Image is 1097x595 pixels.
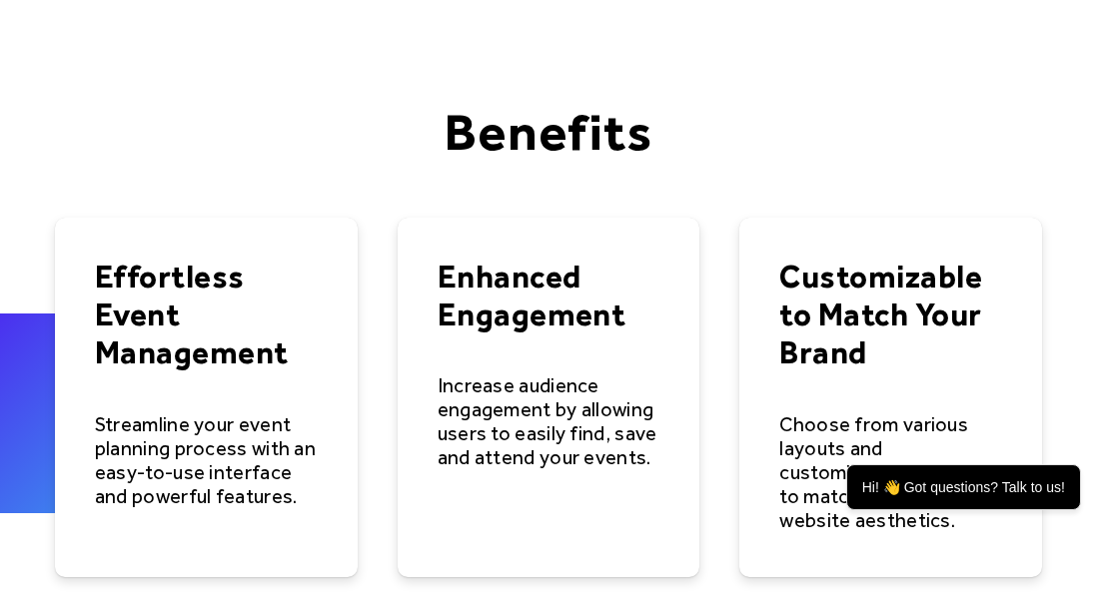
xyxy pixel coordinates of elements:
h4: Enhanced Engagement [438,258,660,334]
div: Increase audience engagement by allowing users to easily find, save and attend your events. [438,373,660,469]
h4: Customizable to Match Your Brand [779,258,1002,372]
div: Streamline your event planning process with an easy-to-use interface and powerful features. [95,412,318,508]
div: Choose from various layouts and customization options to match your brand and website aesthetics. [779,412,1002,532]
h4: Effortless Event Management [95,258,318,372]
h3: Benefits [349,106,748,158]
